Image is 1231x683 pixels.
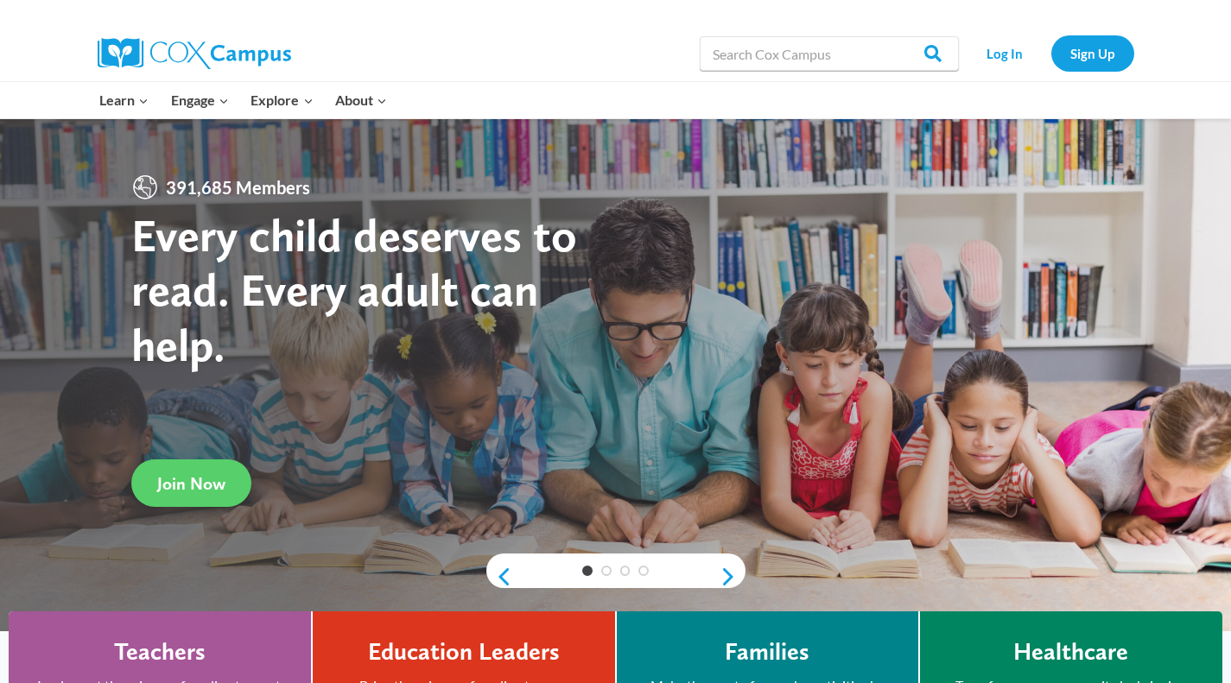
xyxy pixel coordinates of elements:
a: Sign Up [1051,35,1134,71]
a: 1 [582,566,593,576]
span: Join Now [157,473,225,494]
a: 4 [638,566,649,576]
h4: Education Leaders [368,637,560,667]
a: 2 [601,566,612,576]
a: Join Now [131,459,251,507]
input: Search Cox Campus [700,36,959,71]
nav: Primary Navigation [89,82,398,118]
span: Explore [251,89,313,111]
a: previous [486,566,512,587]
span: 391,685 Members [159,174,317,201]
a: Log In [968,35,1043,71]
h4: Families [725,637,809,667]
nav: Secondary Navigation [968,35,1134,71]
a: next [720,566,746,587]
img: Cox Campus [98,38,291,69]
div: content slider buttons [486,560,746,594]
span: Engage [171,89,229,111]
a: 3 [620,566,631,576]
span: Learn [99,89,149,111]
h4: Healthcare [1013,637,1128,667]
h4: Teachers [114,637,206,667]
span: About [335,89,387,111]
strong: Every child deserves to read. Every adult can help. [131,207,577,372]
